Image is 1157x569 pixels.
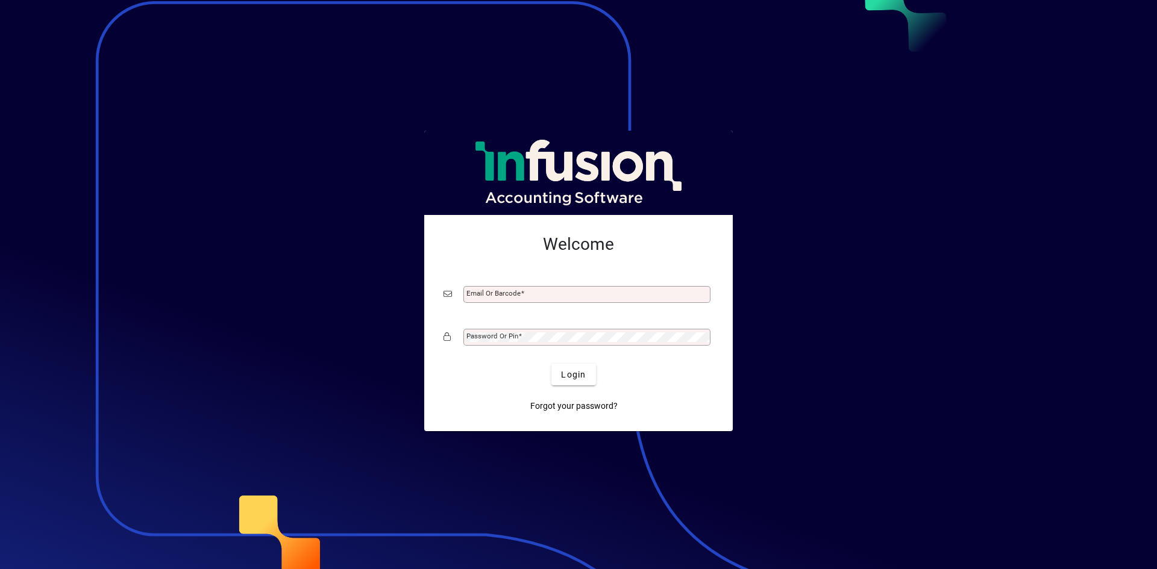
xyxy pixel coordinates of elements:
[466,332,518,340] mat-label: Password or Pin
[551,364,595,385] button: Login
[530,400,618,412] span: Forgot your password?
[466,289,521,297] mat-label: Email or Barcode
[561,368,586,381] span: Login
[525,395,622,417] a: Forgot your password?
[444,234,713,255] h2: Welcome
